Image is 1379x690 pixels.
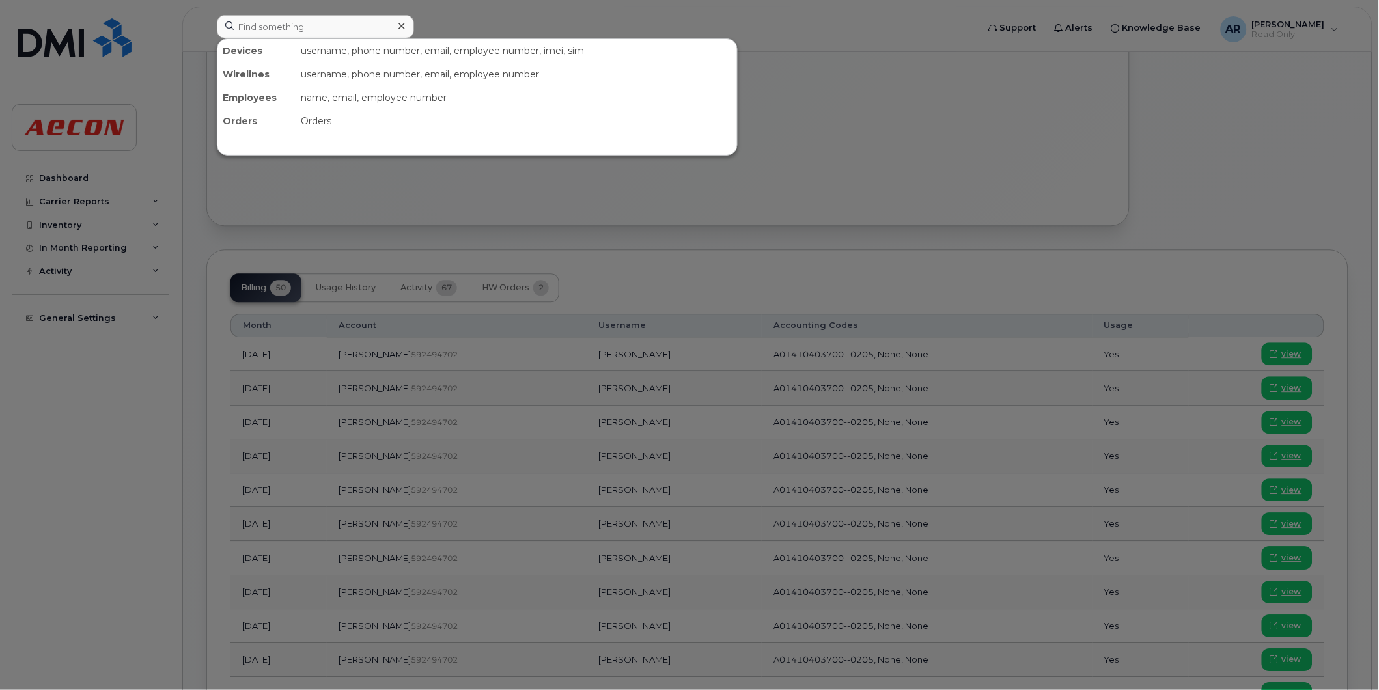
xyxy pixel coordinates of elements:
div: name, email, employee number [296,86,737,109]
div: Orders [217,109,296,133]
div: Employees [217,86,296,109]
input: Find something... [217,15,414,38]
div: username, phone number, email, employee number [296,62,737,86]
div: Orders [296,109,737,133]
div: username, phone number, email, employee number, imei, sim [296,39,737,62]
div: Wirelines [217,62,296,86]
div: Devices [217,39,296,62]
